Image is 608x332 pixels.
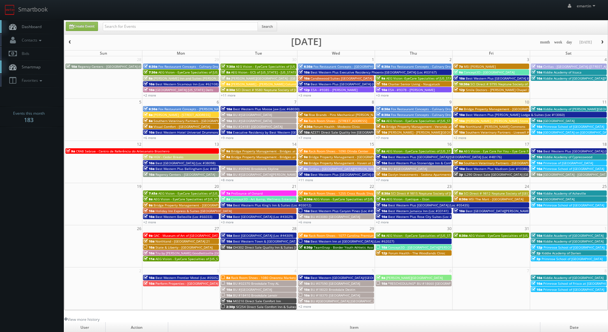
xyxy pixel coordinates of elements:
[236,64,351,69] span: AEG Vision - EyeCare Specialties of [US_STATE] – [PERSON_NAME] Eye Clinic
[531,107,542,111] span: 10a
[531,257,541,261] span: 3p
[299,197,312,201] span: 8:30a
[544,245,604,250] span: Primrose School of [GEOGRAPHIC_DATA]
[155,257,269,261] span: AEG Vision - EyeCare Specialties of [US_STATE] – [PERSON_NAME] EyeCare
[233,214,293,219] span: Best [GEOGRAPHIC_DATA] (Loc #43029)
[155,82,218,86] span: Best Western Sicamous Inn (Loc #62108)
[155,275,220,280] span: Best Western Frontier Motel (Loc #05052)
[542,251,581,255] span: Kiddie Academy of Darien
[454,130,465,135] span: 10a
[154,203,270,207] span: Bridge Property Management - [GEOGRAPHIC_DATA] at [GEOGRAPHIC_DATA]
[154,233,269,238] span: GAC - Museum of Art of [GEOGRAPHIC_DATA][PERSON_NAME] (second shoot)
[154,124,210,129] span: Visual Comfort - [GEOGRAPHIC_DATA]
[464,149,566,153] span: AEG Vision - Eye Care For You – Eye Care For You ([PERSON_NAME])
[299,209,310,213] span: 10a
[376,107,390,111] span: 6:30a
[231,82,310,86] span: [PERSON_NAME] - [PERSON_NAME] Columbus Circle
[464,191,553,196] span: SCI Direct # 9812 Neptune Society of [GEOGRAPHIC_DATA]
[309,112,381,117] span: Rise Brands - Pins Mechanical [PERSON_NAME]
[466,112,565,117] span: Best Western Plus [PERSON_NAME] Lodge & Suites (Loc #13060)
[376,82,387,86] span: 10a
[221,124,232,129] span: 10a
[221,107,232,111] span: 10a
[233,166,279,171] span: BU #00946 Brookdale Skyline
[376,124,385,129] span: 9a
[531,161,542,165] span: 10a
[531,155,542,159] span: 10a
[221,166,232,171] span: 10a
[309,191,392,196] span: Rack Room Shoes - 1255 Cross Roads Shopping Center
[464,70,514,74] span: Concept3D - [GEOGRAPHIC_DATA]
[543,70,582,74] span: Kiddie Academy of Itsaca
[233,233,293,238] span: Best [GEOGRAPHIC_DATA] (Loc #44309)
[376,233,385,238] span: 9a
[376,64,390,69] span: 6:30a
[144,166,154,171] span: 10a
[376,172,387,177] span: 10a
[144,155,153,159] span: 7a
[298,178,313,182] a: +11 more
[376,275,385,280] span: 9a
[233,172,297,177] span: BU #[GEOGRAPHIC_DATA][PERSON_NAME]
[531,251,541,255] span: 2p
[233,119,272,123] span: BU #[GEOGRAPHIC_DATA]
[388,209,448,213] span: Best Western Jamaica Inn (Loc #33141)
[376,166,387,171] span: 10a
[221,82,230,86] span: 8a
[386,119,500,123] span: AEG Vision - EyeCare Specialties of [US_STATE] – [PERSON_NAME] Eye Care
[233,203,311,207] span: Best Western Plus King's Inn & Suites (Loc #03012)
[221,70,230,74] span: 8a
[19,78,44,83] span: Favorites
[144,161,154,165] span: 10a
[144,82,154,86] span: 10a
[299,88,310,92] span: 12p
[311,88,357,92] span: ESA - #9385 - [PERSON_NAME]
[231,191,263,196] span: ProSource of Oxnard
[311,70,437,74] span: Best Western Plus Executive Residency Phoenix [GEOGRAPHIC_DATA] (Loc #03167)
[143,93,156,97] a: +2 more
[66,149,75,153] span: 9a
[144,203,153,207] span: 9a
[531,172,542,177] span: 10a
[543,119,574,123] span: [GEOGRAPHIC_DATA]
[543,124,604,129] span: Primrose School of [GEOGRAPHIC_DATA]
[221,88,235,92] span: 8:30a
[231,76,322,81] span: [PERSON_NAME][GEOGRAPHIC_DATA] - [GEOGRAPHIC_DATA]
[155,251,246,255] span: Tru by [PERSON_NAME] Goodlettsville [GEOGRAPHIC_DATA]
[454,166,465,171] span: 10a
[143,220,156,224] a: +2 more
[531,191,542,196] span: 10a
[531,239,542,243] span: 10a
[376,191,390,196] span: 8:30a
[78,64,150,69] span: Regency Centers - [GEOGRAPHIC_DATA] (63020)
[299,214,310,219] span: 10a
[543,203,604,207] span: Primrose School of [GEOGRAPHIC_DATA]
[144,239,154,243] span: 10a
[221,191,230,196] span: 7a
[454,70,463,74] span: 9a
[154,119,233,123] span: Southern Veterinary Partners - [GEOGRAPHIC_DATA]
[233,107,299,111] span: Best Western Plus Moose Jaw (Loc #68030)
[299,76,310,81] span: 10a
[376,178,389,182] a: +7 more
[144,233,153,238] span: 9a
[376,251,387,255] span: 12p
[144,245,154,250] span: 10a
[309,161,403,165] span: Bridge Property Management - Haven at [GEOGRAPHIC_DATA]
[299,245,313,250] span: 6:30p
[299,119,308,123] span: 8a
[311,275,417,280] span: Best Western [GEOGRAPHIC_DATA]/[GEOGRAPHIC_DATA] (Loc #05785)
[309,166,410,171] span: Cirillas - [GEOGRAPHIC_DATA][PERSON_NAME] ([STREET_ADDRESS])
[376,214,387,219] span: 10a
[299,233,308,238] span: 8a
[376,209,387,213] span: 10a
[76,149,169,153] span: CRAB Sebrae - Centro de Referência do Artesanato Brasileiro
[154,112,210,117] span: [PERSON_NAME] - [STREET_ADDRESS]
[299,172,310,177] span: 10a
[221,130,232,135] span: 10a
[454,172,463,177] span: 3p
[299,64,312,69] span: 6:30a
[469,197,523,201] span: MSI The Mart - [GEOGRAPHIC_DATA]
[454,112,465,117] span: 10a
[19,64,41,70] span: Smartmap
